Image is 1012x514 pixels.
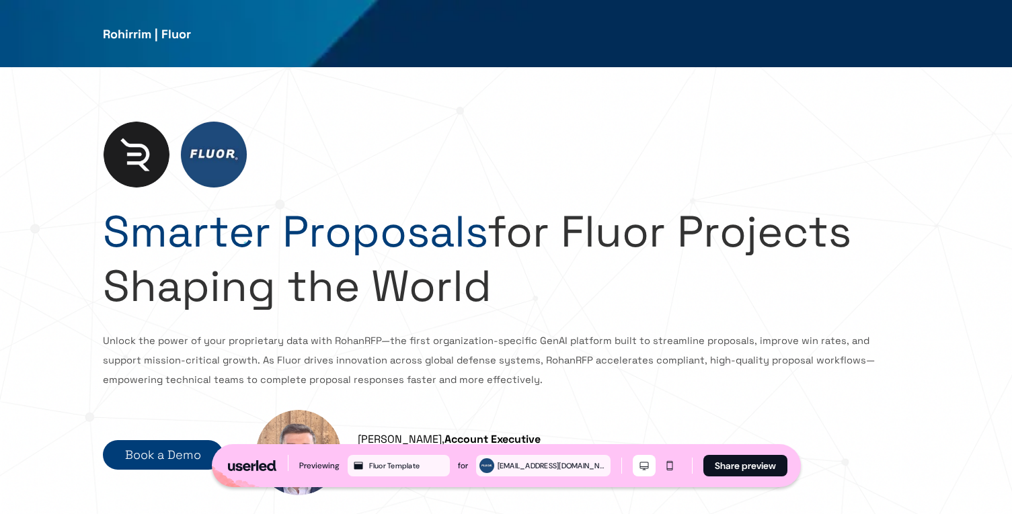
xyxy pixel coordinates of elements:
[498,460,608,472] div: [EMAIL_ADDRESS][DOMAIN_NAME]
[703,455,787,476] button: Share preview
[458,459,468,472] div: for
[358,432,444,446] span: [PERSON_NAME],
[103,204,851,314] span: for Fluor Projects Shaping the World
[658,455,681,476] button: Mobile mode
[444,432,541,446] span: Account Executive
[103,204,488,259] span: Smarter Proposals
[103,440,223,470] button: Book a Demo
[103,335,875,386] span: Unlock the power of your proprietary data with RohanRFP—the first organization-specific GenAI pla...
[633,455,656,476] button: Desktop mode
[369,460,447,472] div: Fluor Template
[299,459,340,472] div: Previewing
[103,26,191,42] span: Rohirrim | Fluor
